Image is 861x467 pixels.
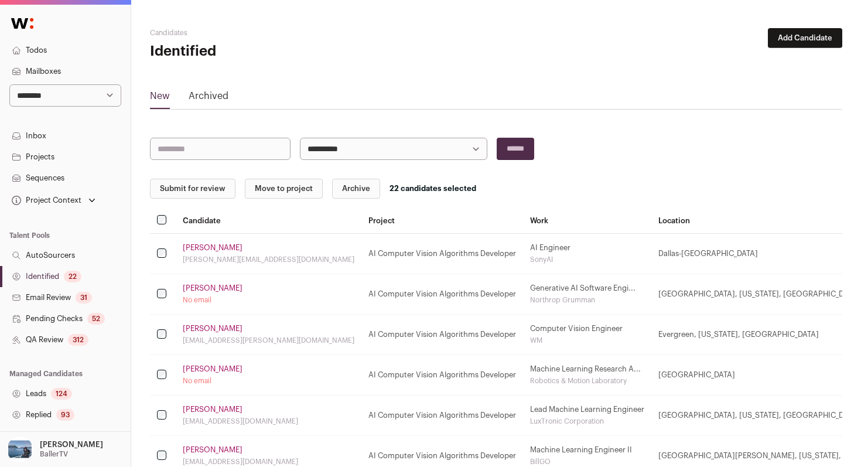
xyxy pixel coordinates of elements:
td: Computer Vision Engineer [523,315,651,355]
td: AI Computer Vision Algorithms Developer [361,396,523,436]
a: [PERSON_NAME] [183,364,242,374]
td: AI Computer Vision Algorithms Developer [361,274,523,315]
a: [PERSON_NAME] [183,284,242,293]
div: 52 [87,313,105,325]
button: Open dropdown [9,192,98,209]
div: [EMAIL_ADDRESS][DOMAIN_NAME] [183,417,354,426]
div: 31 [76,292,92,304]
div: SonyAI [530,255,644,264]
button: Open dropdown [5,437,105,462]
div: 22 [64,271,81,282]
a: [PERSON_NAME] [183,405,242,414]
button: Submit for review [150,179,235,199]
p: BallerTV [40,449,68,459]
div: [PERSON_NAME][EMAIL_ADDRESS][DOMAIN_NAME] [183,255,354,264]
td: AI Computer Vision Algorithms Developer [361,315,523,355]
div: No email [183,295,354,305]
a: [PERSON_NAME] [183,243,242,253]
a: New [150,89,170,108]
button: Archive [332,179,380,199]
div: [EMAIL_ADDRESS][DOMAIN_NAME] [183,457,354,466]
div: No email [183,376,354,386]
a: Archived [189,89,228,108]
div: Robotics & Motion Laboratory [530,376,644,386]
div: LuxTronic Corporation [530,417,644,426]
div: Northrop Grumman [530,295,644,305]
td: Lead Machine Learning Engineer [523,396,651,436]
td: AI Engineer [523,234,651,274]
div: WM [530,336,644,345]
h2: Candidates [150,28,381,38]
a: [PERSON_NAME] [183,445,242,455]
div: 124 [51,388,72,400]
img: 17109629-medium_jpg [7,437,33,462]
th: Candidate [176,208,361,234]
div: [EMAIL_ADDRESS][PERSON_NAME][DOMAIN_NAME] [183,336,354,345]
td: Machine Learning Research A... [523,355,651,396]
div: 93 [56,409,74,421]
p: [PERSON_NAME] [40,440,103,449]
td: Generative AI Software Engi... [523,274,651,315]
div: 22 candidates selected [389,184,476,193]
div: Project Context [9,196,81,205]
a: [PERSON_NAME] [183,324,242,333]
div: BillGO [530,457,644,466]
td: AI Computer Vision Algorithms Developer [361,355,523,396]
th: Work [523,208,651,234]
button: Add Candidate [768,28,842,48]
th: Project [361,208,523,234]
button: Move to project [245,179,323,199]
img: Wellfound [5,12,40,35]
h1: Identified [150,42,381,61]
td: AI Computer Vision Algorithms Developer [361,234,523,274]
div: 312 [68,334,88,346]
